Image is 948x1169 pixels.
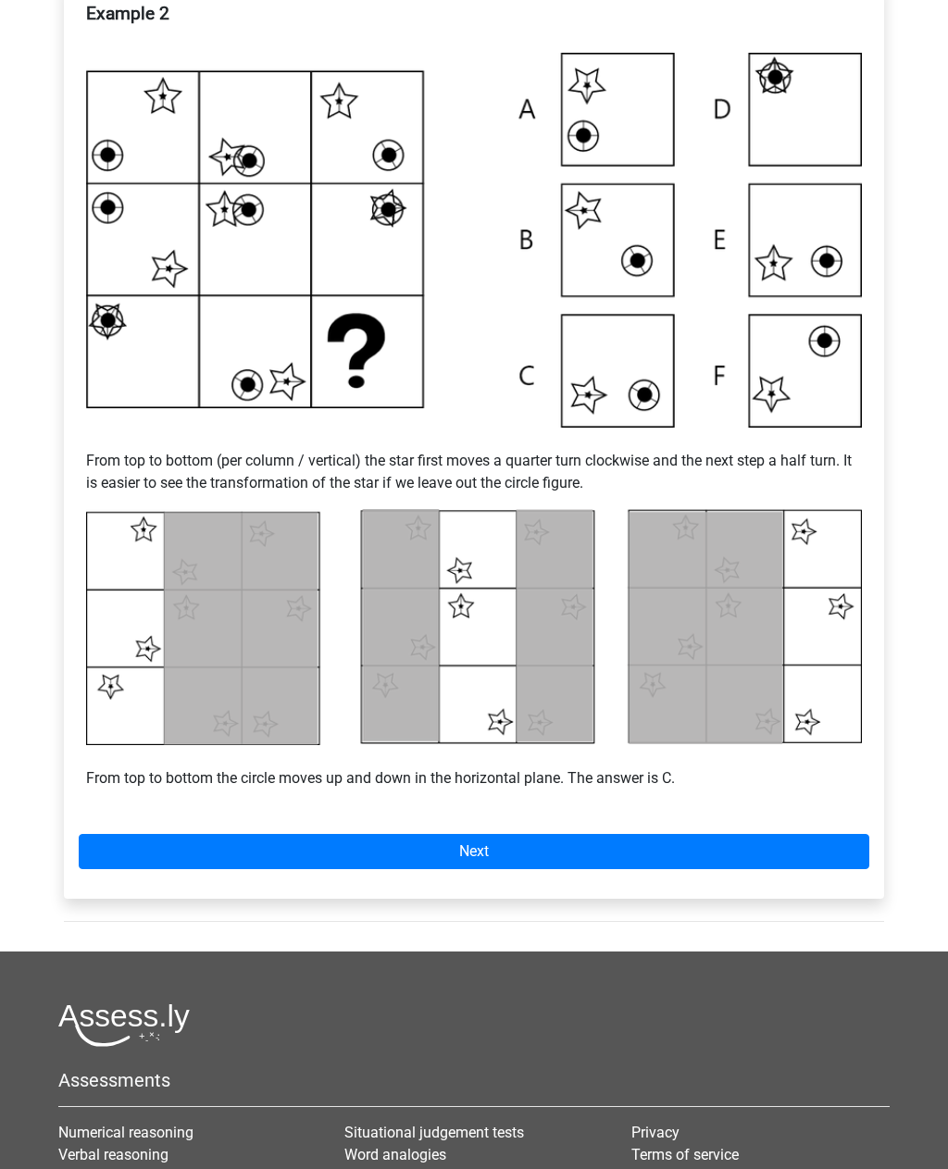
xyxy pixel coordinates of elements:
[344,1146,446,1163] a: Word analogies
[86,3,169,24] b: Example 2
[86,745,862,790] p: From top to bottom the circle moves up and down in the horizontal plane. The answer is C.
[86,509,862,746] img: Voorbeeld3_2.png
[86,428,862,494] p: From top to bottom (per column / vertical) the star first moves a quarter turn clockwise and the ...
[79,834,869,869] a: Next
[58,1003,190,1047] img: Assessly logo
[631,1124,680,1141] a: Privacy
[86,53,862,427] img: Voorbeeld3.png
[344,1124,524,1141] a: Situational judgement tests
[58,1124,193,1141] a: Numerical reasoning
[58,1069,890,1091] h5: Assessments
[631,1146,739,1163] a: Terms of service
[58,1146,168,1163] a: Verbal reasoning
